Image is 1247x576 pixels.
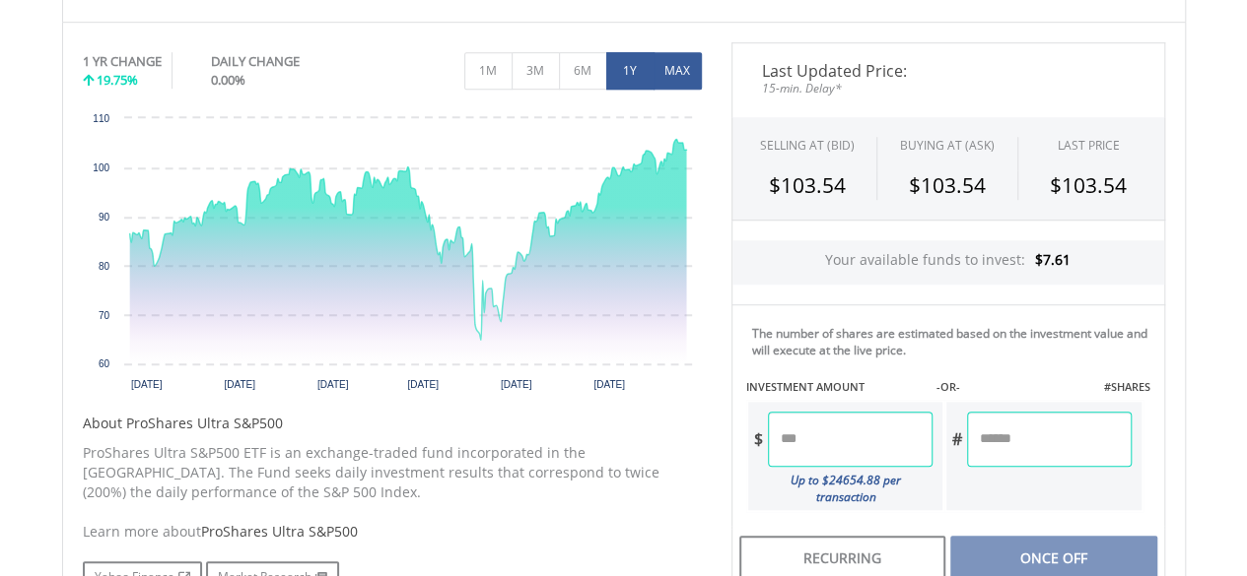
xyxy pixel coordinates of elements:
[211,71,245,89] span: 0.00%
[900,137,995,154] span: BUYING AT (ASK)
[748,412,768,467] div: $
[732,240,1164,285] div: Your available funds to invest:
[746,379,865,395] label: INVESTMENT AMOUNT
[98,358,109,369] text: 60
[83,108,702,404] svg: Interactive chart
[1035,250,1071,269] span: $7.61
[211,52,366,71] div: DAILY CHANGE
[559,52,607,90] button: 6M
[935,379,959,395] label: -OR-
[752,325,1156,358] div: The number of shares are estimated based on the investment value and will execute at the live price.
[201,522,358,541] span: ProShares Ultra S&P500
[98,261,109,272] text: 80
[83,522,702,542] div: Learn more about
[759,137,854,154] div: SELLING AT (BID)
[316,379,348,390] text: [DATE]
[98,212,109,223] text: 90
[654,52,702,90] button: MAX
[464,52,513,90] button: 1M
[130,379,162,390] text: [DATE]
[224,379,255,390] text: [DATE]
[83,414,702,433] h5: About ProShares Ultra S&P500
[1058,137,1120,154] div: LAST PRICE
[909,171,986,199] span: $103.54
[1103,379,1149,395] label: #SHARES
[747,79,1149,97] span: 15-min. Delay*
[407,379,439,390] text: [DATE]
[93,162,109,173] text: 100
[93,113,109,124] text: 110
[768,171,845,199] span: $103.54
[1050,171,1127,199] span: $103.54
[606,52,655,90] button: 1Y
[83,52,162,71] div: 1 YR CHANGE
[83,108,702,404] div: Chart. Highcharts interactive chart.
[512,52,560,90] button: 3M
[500,379,531,390] text: [DATE]
[97,71,138,89] span: 19.75%
[747,63,1149,79] span: Last Updated Price:
[83,443,702,502] p: ProShares Ultra S&P500 ETF is an exchange-traded fund incorporated in the [GEOGRAPHIC_DATA]. The ...
[748,467,934,510] div: Up to $24654.88 per transaction
[98,310,109,321] text: 70
[593,379,625,390] text: [DATE]
[946,412,967,467] div: #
